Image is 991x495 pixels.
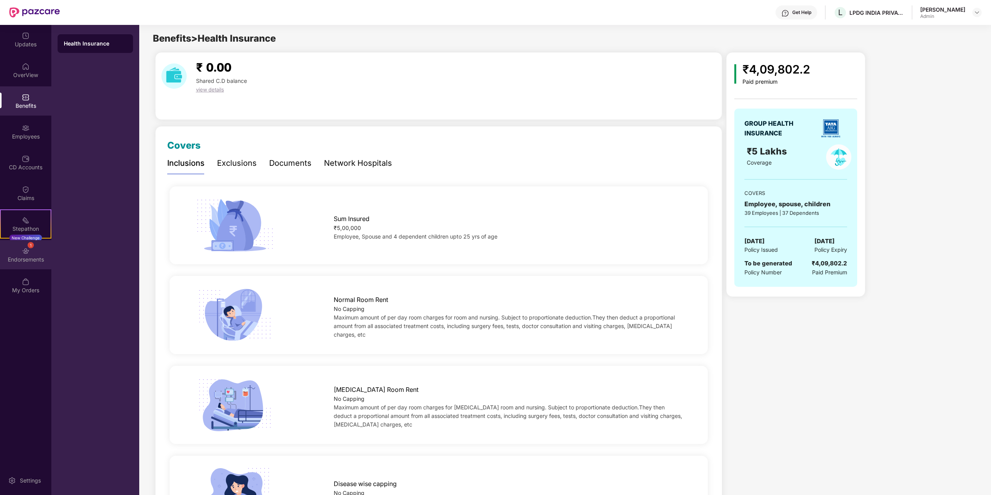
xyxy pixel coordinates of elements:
div: Paid premium [742,79,810,85]
div: Employee, spouse, children [744,199,847,209]
img: insurerLogo [817,115,844,142]
span: Policy Number [744,269,782,276]
div: 39 Employees | 37 Dependents [744,209,847,217]
div: Network Hospitals [324,157,392,169]
span: ₹5 Lakhs [747,146,789,157]
div: New Challenge [9,235,42,241]
span: Maximum amount of per day room charges for room and nursing. Subject to proportionate deduction.T... [334,314,675,338]
div: LPDG INDIA PRIVATE LIMITED [849,9,904,16]
img: icon [193,286,277,344]
img: svg+xml;base64,PHN2ZyBpZD0iRHJvcGRvd24tMzJ4MzIiIHhtbG5zPSJodHRwOi8vd3d3LnczLm9yZy8yMDAwL3N2ZyIgd2... [974,9,980,16]
span: To be generated [744,260,792,267]
span: Sum Insured [334,214,369,224]
img: policyIcon [826,144,851,170]
img: icon [193,196,277,255]
div: Health Insurance [64,40,127,47]
div: Stepathon [1,225,51,233]
img: svg+xml;base64,PHN2ZyBpZD0iRW1wbG95ZWVzIiB4bWxucz0iaHR0cDovL3d3dy53My5vcmcvMjAwMC9zdmciIHdpZHRoPS... [22,124,30,132]
div: No Capping [334,305,685,313]
img: svg+xml;base64,PHN2ZyBpZD0iVXBkYXRlZCIgeG1sbnM9Imh0dHA6Ly93d3cudzMub3JnLzIwMDAvc3ZnIiB3aWR0aD0iMj... [22,32,30,40]
img: svg+xml;base64,PHN2ZyBpZD0iU2V0dGluZy0yMHgyMCIgeG1sbnM9Imh0dHA6Ly93d3cudzMub3JnLzIwMDAvc3ZnIiB3aW... [8,477,16,484]
span: [DATE] [744,237,765,246]
span: Covers [167,140,201,151]
div: [PERSON_NAME] [920,6,965,13]
span: Coverage [747,159,772,166]
img: svg+xml;base64,PHN2ZyBpZD0iSG9tZSIgeG1sbnM9Imh0dHA6Ly93d3cudzMub3JnLzIwMDAvc3ZnIiB3aWR0aD0iMjAiIG... [22,63,30,70]
span: Paid Premium [812,268,847,277]
div: GROUP HEALTH INSURANCE [744,119,812,138]
span: [DATE] [814,237,835,246]
span: Policy Expiry [814,246,847,254]
div: ₹4,09,802.2 [812,259,847,268]
div: Inclusions [167,157,205,169]
span: [MEDICAL_DATA] Room Rent [334,385,418,395]
img: svg+xml;base64,PHN2ZyBpZD0iRW5kb3JzZW1lbnRzIiB4bWxucz0iaHR0cDovL3d3dy53My5vcmcvMjAwMC9zdmciIHdpZH... [22,247,30,255]
span: Normal Room Rent [334,295,388,305]
span: Shared C.D balance [196,77,247,84]
span: Benefits > Health Insurance [153,33,276,44]
img: svg+xml;base64,PHN2ZyBpZD0iQ0RfQWNjb3VudHMiIGRhdGEtbmFtZT0iQ0QgQWNjb3VudHMiIHhtbG5zPSJodHRwOi8vd3... [22,155,30,163]
span: Maximum amount of per day room charges for [MEDICAL_DATA] room and nursing. Subject to proportion... [334,404,682,428]
span: L [838,8,842,17]
div: 1 [28,242,34,248]
img: svg+xml;base64,PHN2ZyB4bWxucz0iaHR0cDovL3d3dy53My5vcmcvMjAwMC9zdmciIHdpZHRoPSIyMSIgaGVpZ2h0PSIyMC... [22,216,30,224]
div: COVERS [744,189,847,197]
span: view details [196,86,224,93]
div: No Capping [334,395,685,403]
img: icon [193,376,277,434]
img: svg+xml;base64,PHN2ZyBpZD0iTXlfT3JkZXJzIiBkYXRhLW5hbWU9Ik15IE9yZGVycyIgeG1sbnM9Imh0dHA6Ly93d3cudz... [22,278,30,286]
div: Settings [18,477,43,484]
span: Employee, Spouse and 4 dependent children upto 25 yrs of age [334,233,497,240]
span: Disease wise capping [334,479,397,489]
img: New Pazcare Logo [9,7,60,18]
img: svg+xml;base64,PHN2ZyBpZD0iSGVscC0zMngzMiIgeG1sbnM9Imh0dHA6Ly93d3cudzMub3JnLzIwMDAvc3ZnIiB3aWR0aD... [781,9,789,17]
div: Documents [269,157,312,169]
div: Exclusions [217,157,257,169]
div: ₹5,00,000 [334,224,685,232]
img: icon [734,64,736,84]
div: Admin [920,13,965,19]
div: ₹4,09,802.2 [742,60,810,79]
img: download [161,63,187,89]
img: svg+xml;base64,PHN2ZyBpZD0iQmVuZWZpdHMiIHhtbG5zPSJodHRwOi8vd3d3LnczLm9yZy8yMDAwL3N2ZyIgd2lkdGg9Ij... [22,93,30,101]
div: Get Help [792,9,811,16]
span: ₹ 0.00 [196,60,231,74]
img: svg+xml;base64,PHN2ZyBpZD0iQ2xhaW0iIHhtbG5zPSJodHRwOi8vd3d3LnczLm9yZy8yMDAwL3N2ZyIgd2lkdGg9IjIwIi... [22,186,30,193]
span: Policy Issued [744,246,778,254]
